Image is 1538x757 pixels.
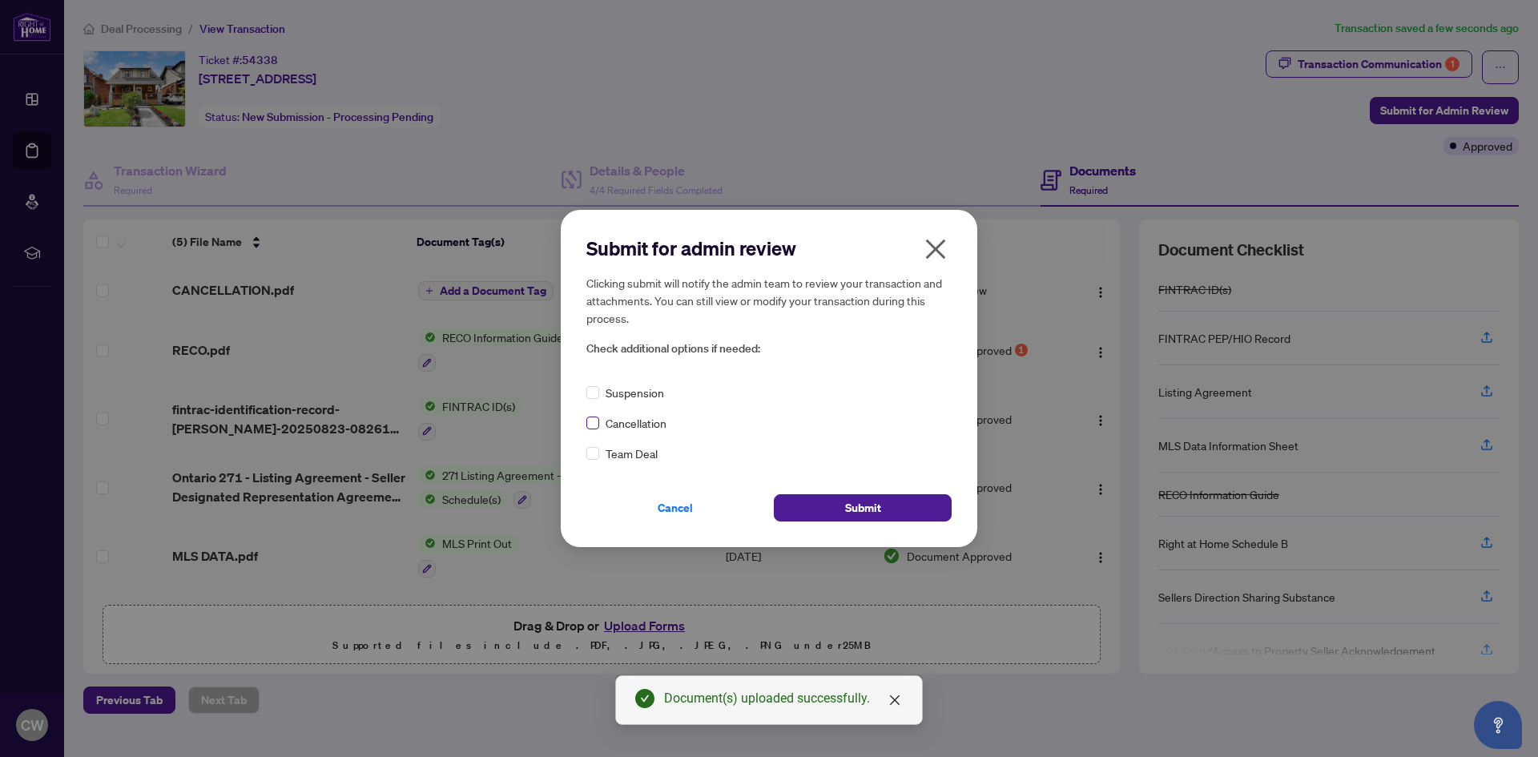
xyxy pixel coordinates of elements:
[606,445,658,462] span: Team Deal
[606,414,666,432] span: Cancellation
[886,691,904,709] a: Close
[635,689,654,708] span: check-circle
[664,689,903,708] div: Document(s) uploaded successfully.
[586,274,952,327] h5: Clicking submit will notify the admin team to review your transaction and attachments. You can st...
[586,494,764,521] button: Cancel
[586,340,952,358] span: Check additional options if needed:
[658,495,693,521] span: Cancel
[923,236,948,262] span: close
[586,236,952,261] h2: Submit for admin review
[1474,701,1522,749] button: Open asap
[845,495,881,521] span: Submit
[774,494,952,521] button: Submit
[606,384,664,401] span: Suspension
[888,694,901,707] span: close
